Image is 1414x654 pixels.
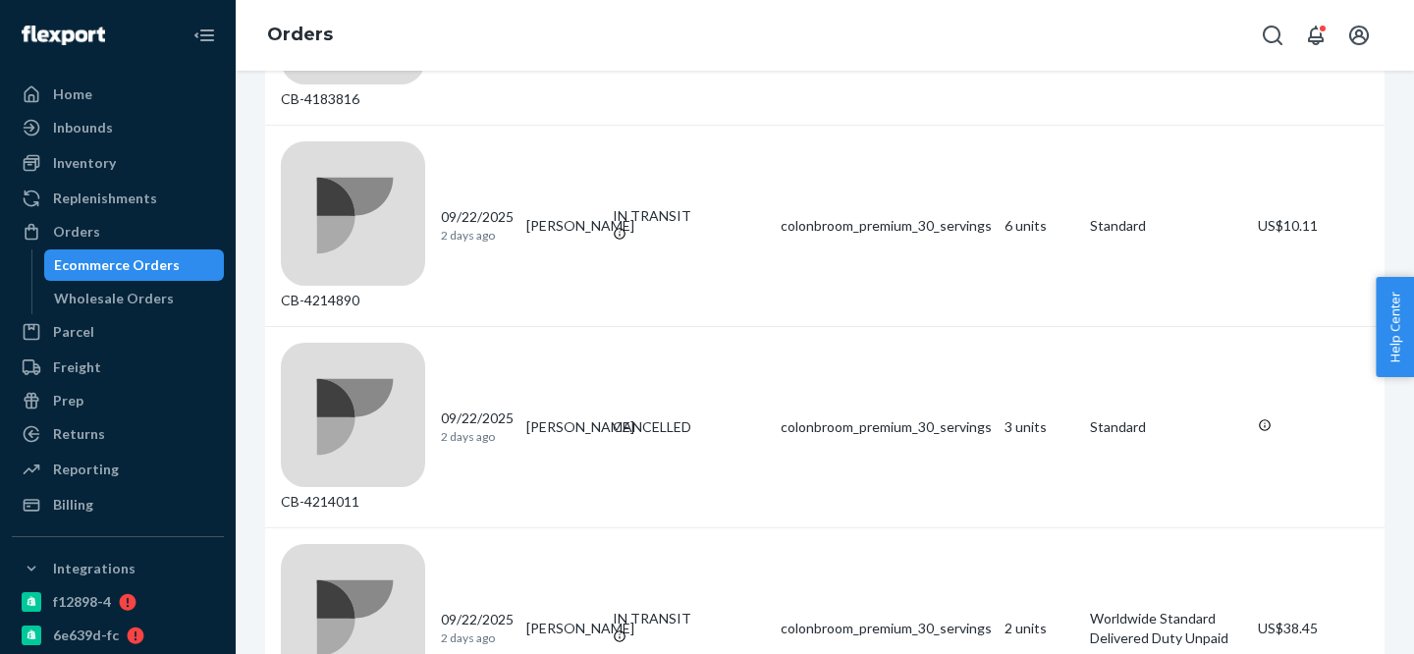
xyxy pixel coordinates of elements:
[781,216,989,236] div: colonbroom_premium_30_servings
[441,409,511,445] div: 09/22/2025
[12,79,224,110] a: Home
[53,592,111,612] div: f12898-4
[53,118,113,137] div: Inbounds
[1090,609,1242,648] p: Worldwide Standard Delivered Duty Unpaid
[613,417,765,437] div: CANCELLED
[1253,16,1292,55] button: Open Search Box
[12,620,224,651] a: 6e639d-fc
[518,125,604,326] td: [PERSON_NAME]
[441,428,511,445] p: 2 days ago
[781,619,989,638] div: colonbroom_premium_30_servings
[12,385,224,416] a: Prep
[781,417,989,437] div: colonbroom_premium_30_servings
[267,24,333,45] a: Orders
[441,610,511,646] div: 09/22/2025
[53,84,92,104] div: Home
[185,16,224,55] button: Close Navigation
[1296,16,1335,55] button: Open notifications
[12,112,224,143] a: Inbounds
[12,316,224,348] a: Parcel
[518,326,604,527] td: [PERSON_NAME]
[12,183,224,214] a: Replenishments
[12,418,224,450] a: Returns
[53,153,116,173] div: Inventory
[1090,417,1242,437] p: Standard
[613,609,765,628] div: IN TRANSIT
[53,424,105,444] div: Returns
[251,7,349,64] ol: breadcrumbs
[22,26,105,45] img: Flexport logo
[441,207,511,244] div: 09/22/2025
[613,206,765,226] div: IN TRANSIT
[12,147,224,179] a: Inventory
[53,495,93,515] div: Billing
[53,189,157,208] div: Replenishments
[12,489,224,520] a: Billing
[997,326,1082,527] td: 3 units
[53,626,119,645] div: 6e639d-fc
[53,391,83,410] div: Prep
[1339,16,1379,55] button: Open account menu
[53,322,94,342] div: Parcel
[12,216,224,247] a: Orders
[44,249,225,281] a: Ecommerce Orders
[53,460,119,479] div: Reporting
[44,283,225,314] a: Wholesale Orders
[1090,216,1242,236] p: Standard
[12,553,224,584] button: Integrations
[54,255,180,275] div: Ecommerce Orders
[441,227,511,244] p: 2 days ago
[54,289,174,308] div: Wholesale Orders
[53,559,136,578] div: Integrations
[53,222,100,242] div: Orders
[12,586,224,618] a: f12898-4
[441,629,511,646] p: 2 days ago
[1250,125,1385,326] td: US$10.11
[1376,277,1414,377] button: Help Center
[997,125,1082,326] td: 6 units
[12,454,224,485] a: Reporting
[281,343,425,512] div: CB-4214011
[12,352,224,383] a: Freight
[281,141,425,310] div: CB-4214890
[53,357,101,377] div: Freight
